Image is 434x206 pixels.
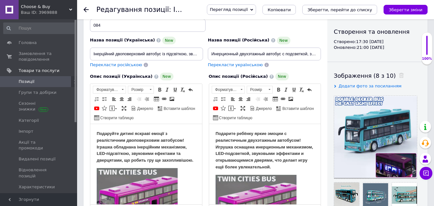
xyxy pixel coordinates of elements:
span: Створити таблицю [99,115,134,121]
a: По центру [237,95,244,103]
a: Зменшити відступ [254,95,261,103]
span: Сhoose & Buy [21,4,69,10]
span: Вставити шаблон [281,106,314,112]
span: Вставити шаблон [163,106,195,112]
a: Підкреслений (Ctrl+U) [172,86,179,93]
a: Зображення [287,95,294,103]
span: Назва позиції (Російська) [208,38,270,42]
span: Форматування [93,86,120,93]
button: Чат з покупцем [420,167,432,180]
a: Створити таблицю [212,114,253,121]
a: Жирний (Ctrl+B) [156,86,163,93]
a: Таблиця [272,95,279,103]
i: Зберегти, перейти до списку [307,7,372,12]
div: Оновлено: 21:00 [DATE] [334,45,421,50]
a: Вставити повідомлення [227,105,237,112]
div: Повернутися назад [84,7,89,12]
span: Головна [19,40,37,46]
a: Таблиця [153,95,160,103]
i: Зберегти зміни [389,7,422,12]
a: Максимізувати [120,105,128,112]
a: Максимізувати [239,105,246,112]
span: Перекласти українською [208,62,263,67]
span: Розмір [128,86,147,93]
div: Створення та оновлення [334,28,421,36]
button: Зберегти зміни [384,5,428,14]
span: Акції та промокоди [19,139,59,151]
div: 100% [422,57,432,61]
span: Категорії [19,118,39,123]
span: Джерело [136,106,153,112]
a: Видалити форматування [179,86,186,93]
a: По правому краю [126,95,133,103]
span: Видалені позиції [19,156,56,162]
a: Вставити шаблон [157,105,196,112]
a: Створити таблицю [93,114,135,121]
span: Групи та добірки [19,90,57,95]
span: Характеристики [19,184,55,190]
div: Ваш ID: 3969888 [21,10,77,15]
a: Повернути (Ctrl+Z) [187,86,194,93]
span: Перегляд позиції [210,7,248,12]
span: Розмір [247,86,266,93]
a: По правому краю [245,95,252,103]
div: Зображення (8 з 10) [334,72,421,80]
a: Збільшити відступ [143,95,150,103]
a: Форматування [93,86,126,94]
span: Товари та послуги [19,68,59,74]
a: Збільшити відступ [262,95,269,103]
a: По центру [118,95,125,103]
a: Джерело [130,105,154,112]
a: Розмір [128,86,154,94]
input: Наприклад, H&M жіноча сукня зелена 38 розмір вечірня максі з блискітками [208,48,321,60]
a: Повернути (Ctrl+Z) [306,86,313,93]
span: Джерело [255,106,272,112]
a: Форматування [212,86,245,94]
a: Вставити/Редагувати посилання (Ctrl+L) [279,95,287,103]
a: Вставити іконку [220,105,227,112]
iframe: Редактор, 661859CE-57E3-4427-8CAE-43D97F621962 [209,124,321,204]
span: Сезонні знижки [19,101,59,112]
div: 100% Якість заповнення [421,32,432,65]
a: Розмір [247,86,273,94]
a: По лівому краю [111,95,118,103]
a: Додати відео з YouTube [212,105,219,112]
a: Підкреслений (Ctrl+U) [290,86,297,93]
input: Пошук [3,22,76,34]
span: New [275,73,289,80]
a: Додати відео з YouTube [93,105,100,112]
span: Перекласти російською [90,62,142,67]
button: Копіювати [262,5,296,14]
a: Вставити/Редагувати посилання (Ctrl+L) [161,95,168,103]
span: Форматування [212,86,238,93]
iframe: Редактор, C1443DCD-B318-4EA1-B38D-524B517703BE [90,124,202,204]
a: Видалити форматування [298,86,305,93]
a: Жирний (Ctrl+B) [275,86,282,93]
a: Курсив (Ctrl+I) [283,86,290,93]
a: Зменшити відступ [136,95,143,103]
span: New [162,37,176,44]
a: Курсив (Ctrl+I) [164,86,171,93]
span: Імпорт [19,129,33,134]
a: Вставити повідомлення [109,105,118,112]
span: New [277,37,290,44]
a: Вставити іконку [101,105,108,112]
a: Вставити/видалити маркований список [220,95,227,103]
div: Створено: 17:30 [DATE] [334,39,421,45]
a: Вставити шаблон [275,105,315,112]
button: Зберегти, перейти до списку [302,5,377,14]
span: Додати фото за посиланням [339,84,402,88]
a: Вставити/видалити нумерований список [93,95,100,103]
span: Відновлення позицій [19,167,59,179]
a: Вставити/видалити нумерований список [212,95,219,103]
span: Замовлення та повідомлення [19,51,59,62]
span: Опис позиції (Російська) [209,74,268,79]
span: Створити таблицю [218,115,252,121]
a: Зображення [168,95,175,103]
span: Позиції [19,79,34,85]
input: Наприклад, H&M жіноча сукня зелена 38 розмір вечірня максі з блискітками [90,48,203,60]
a: По лівому краю [229,95,236,103]
span: New [160,73,173,80]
